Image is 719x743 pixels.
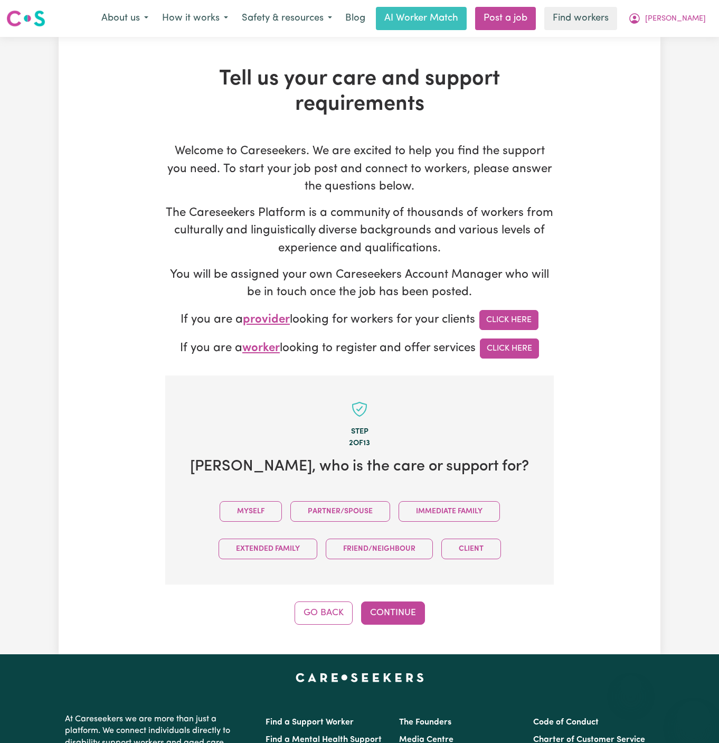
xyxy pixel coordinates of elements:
a: Click Here [480,338,539,359]
div: 2 of 13 [182,437,537,449]
a: The Founders [399,718,451,727]
a: Careseekers logo [6,6,45,31]
span: provider [243,314,290,326]
h1: Tell us your care and support requirements [165,67,554,117]
p: The Careseekers Platform is a community of thousands of workers from culturally and linguisticall... [165,204,554,258]
p: If you are a looking for workers for your clients [165,310,554,330]
div: Step [182,426,537,438]
button: Friend/Neighbour [326,539,433,559]
button: How it works [155,7,235,30]
span: [PERSON_NAME] [645,13,706,25]
img: Careseekers logo [6,9,45,28]
iframe: Close message [620,675,641,697]
a: Find a Support Worker [266,718,354,727]
a: Code of Conduct [533,718,599,727]
a: Find workers [544,7,617,30]
p: Welcome to Careseekers. We are excited to help you find the support you need. To start your job p... [165,143,554,196]
button: Go Back [295,601,353,625]
a: Post a job [475,7,536,30]
a: Blog [339,7,372,30]
button: Immediate Family [399,501,500,522]
a: AI Worker Match [376,7,467,30]
button: Safety & resources [235,7,339,30]
button: About us [94,7,155,30]
span: worker [242,342,280,354]
button: Continue [361,601,425,625]
button: Myself [220,501,282,522]
a: Click Here [479,310,538,330]
button: Extended Family [219,539,317,559]
button: Client [441,539,501,559]
iframe: Button to launch messaging window [677,701,711,735]
p: If you are a looking to register and offer services [165,338,554,359]
h2: [PERSON_NAME] , who is the care or support for? [182,457,537,476]
p: You will be assigned your own Careseekers Account Manager who will be in touch once the job has b... [165,266,554,302]
button: My Account [621,7,713,30]
button: Partner/Spouse [290,501,390,522]
a: Careseekers home page [296,673,424,682]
